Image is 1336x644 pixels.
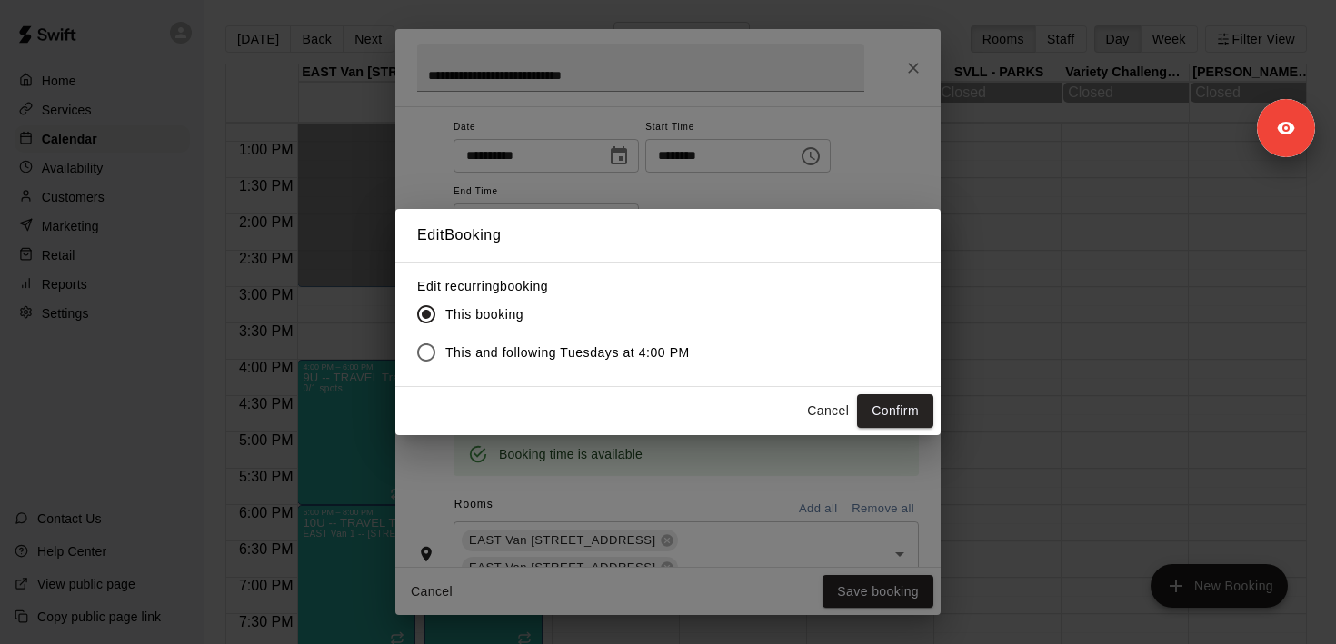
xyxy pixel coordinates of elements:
[445,305,523,324] span: This booking
[857,394,933,428] button: Confirm
[395,209,941,262] h2: Edit Booking
[799,394,857,428] button: Cancel
[417,277,704,295] label: Edit recurring booking
[445,343,690,362] span: This and following Tuesdays at 4:00 PM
